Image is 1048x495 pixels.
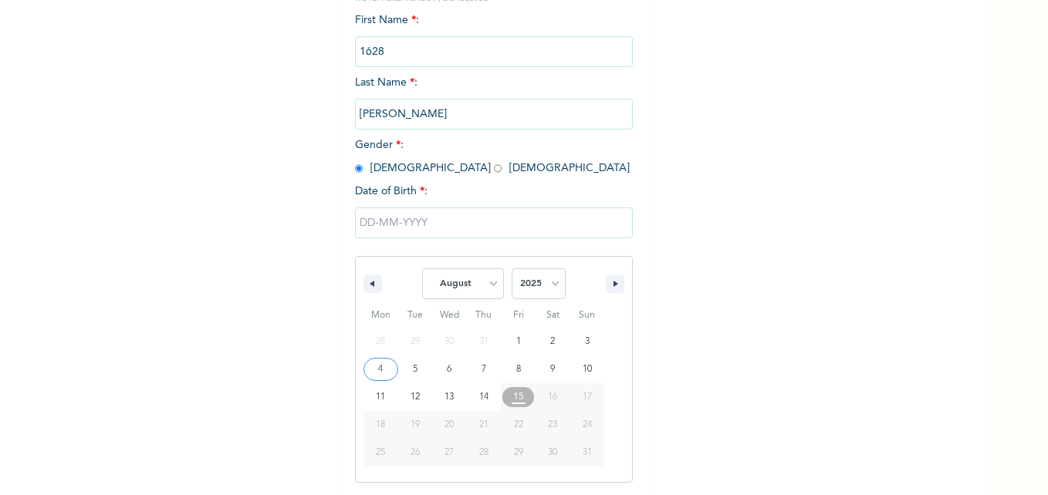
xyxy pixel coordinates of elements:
[501,383,536,411] button: 15
[467,303,502,328] span: Thu
[355,184,428,200] span: Date of Birth :
[355,36,633,67] input: Enter your first name
[516,328,521,355] span: 1
[363,439,398,466] button: 25
[432,411,467,439] button: 20
[447,355,451,383] span: 6
[570,355,604,383] button: 10
[378,355,383,383] span: 4
[570,383,604,411] button: 17
[355,99,633,130] input: Enter your last name
[467,411,502,439] button: 21
[548,439,557,466] span: 30
[570,328,604,355] button: 3
[548,411,557,439] span: 23
[501,328,536,355] button: 1
[536,411,570,439] button: 23
[583,355,592,383] span: 10
[536,439,570,466] button: 30
[413,355,418,383] span: 5
[467,355,502,383] button: 7
[398,355,433,383] button: 5
[398,411,433,439] button: 19
[536,328,570,355] button: 2
[432,383,467,411] button: 13
[583,411,592,439] span: 24
[355,207,633,238] input: DD-MM-YYYY
[355,140,630,173] span: Gender : [DEMOGRAPHIC_DATA] [DEMOGRAPHIC_DATA]
[513,383,524,411] span: 15
[363,383,398,411] button: 11
[550,328,555,355] span: 2
[355,77,633,120] span: Last Name :
[583,383,592,411] span: 17
[516,355,521,383] span: 8
[363,303,398,328] span: Mon
[398,439,433,466] button: 26
[467,383,502,411] button: 14
[432,303,467,328] span: Wed
[501,439,536,466] button: 29
[445,411,454,439] span: 20
[445,383,454,411] span: 13
[376,383,385,411] span: 11
[482,355,486,383] span: 7
[514,411,523,439] span: 22
[479,411,489,439] span: 21
[376,439,385,466] span: 25
[398,383,433,411] button: 12
[479,439,489,466] span: 28
[411,383,420,411] span: 12
[501,355,536,383] button: 8
[411,411,420,439] span: 19
[376,411,385,439] span: 18
[411,439,420,466] span: 26
[570,411,604,439] button: 24
[514,439,523,466] span: 29
[479,383,489,411] span: 14
[501,303,536,328] span: Fri
[355,15,633,57] span: First Name :
[536,355,570,383] button: 9
[501,411,536,439] button: 22
[363,355,398,383] button: 4
[583,439,592,466] span: 31
[398,303,433,328] span: Tue
[467,439,502,466] button: 28
[585,328,590,355] span: 3
[536,303,570,328] span: Sat
[548,383,557,411] span: 16
[570,439,604,466] button: 31
[536,383,570,411] button: 16
[570,303,604,328] span: Sun
[445,439,454,466] span: 27
[432,355,467,383] button: 6
[432,439,467,466] button: 27
[363,411,398,439] button: 18
[550,355,555,383] span: 9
